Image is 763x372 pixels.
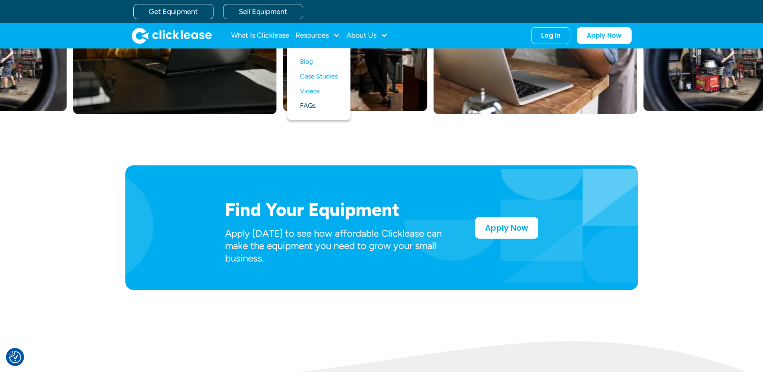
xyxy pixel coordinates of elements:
div: Log In [541,32,560,40]
img: Revisit consent button [9,351,21,363]
a: home [132,28,212,44]
nav: Resources [287,48,350,120]
h2: Find Your Equipment [225,199,449,220]
a: Sell Equipment [223,4,303,19]
a: Get Equipment [133,4,213,19]
img: Clicklease logo [132,28,212,44]
a: What Is Clicklease [231,28,289,44]
img: a woman standing next to a sewing machine [283,3,427,111]
button: Consent Preferences [9,351,21,363]
a: Apply Now [577,27,632,44]
a: Case Studies [300,69,338,84]
a: Blog [300,54,338,69]
div: Resources [296,28,340,44]
a: Apply Now [475,217,538,239]
a: Videos [300,84,338,99]
div: About Us [346,28,388,44]
a: FAQs [300,99,338,113]
p: Apply [DATE] to see how affordable Clicklease can make the equipment you need to grow your small ... [225,227,449,265]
